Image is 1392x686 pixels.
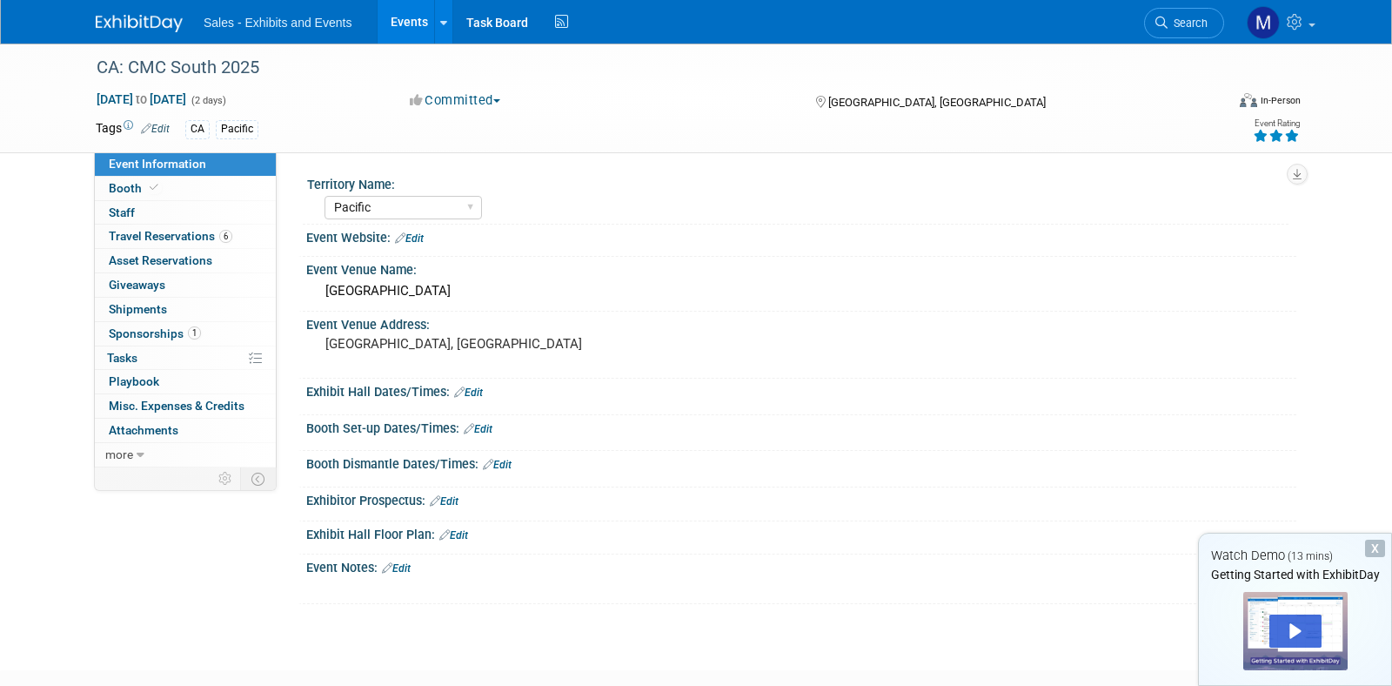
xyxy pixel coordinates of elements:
span: more [105,447,133,461]
a: Sponsorships1 [95,322,276,346]
span: Asset Reservations [109,253,212,267]
span: Shipments [109,302,167,316]
a: Edit [395,232,424,245]
span: Search [1168,17,1208,30]
div: Booth Dismantle Dates/Times: [306,451,1296,474]
span: Booth [109,181,162,195]
a: Edit [141,123,170,135]
a: Attachments [95,419,276,442]
span: 6 [219,230,232,243]
a: Tasks [95,346,276,370]
a: Asset Reservations [95,249,276,272]
a: Edit [439,529,468,541]
div: Play [1269,615,1322,648]
div: Event Venue Name: [306,257,1296,279]
span: Attachments [109,423,178,437]
button: Committed [404,91,507,110]
div: Booth Set-up Dates/Times: [306,415,1296,438]
div: [GEOGRAPHIC_DATA] [319,278,1283,305]
a: Search [1144,8,1224,38]
span: [GEOGRAPHIC_DATA], [GEOGRAPHIC_DATA] [828,96,1046,109]
a: more [95,443,276,467]
div: Exhibit Hall Dates/Times: [306,379,1296,401]
a: Edit [483,459,512,471]
td: Tags [96,119,170,139]
div: Dismiss [1365,540,1385,557]
span: 1 [188,326,201,340]
div: Event Rating [1253,119,1300,128]
div: Event Format [1121,91,1301,117]
a: Event Information [95,152,276,176]
div: Territory Name: [307,171,1288,193]
span: Tasks [107,351,137,365]
td: Personalize Event Tab Strip [211,467,241,490]
a: Giveaways [95,273,276,297]
img: ExhibitDay [96,15,183,32]
span: Event Information [109,157,206,171]
a: Misc. Expenses & Credits [95,394,276,418]
img: Megan Hunter [1247,6,1280,39]
td: Toggle Event Tabs [241,467,277,490]
div: Pacific [216,120,258,138]
div: Getting Started with ExhibitDay [1199,566,1391,583]
div: In-Person [1260,94,1301,107]
div: Watch Demo [1199,547,1391,565]
span: Misc. Expenses & Credits [109,399,244,413]
i: Booth reservation complete [150,183,158,192]
a: Edit [454,387,483,399]
a: Booth [95,177,276,200]
span: Giveaways [109,278,165,292]
a: Playbook [95,370,276,393]
div: CA [185,120,210,138]
a: Edit [464,423,492,435]
span: to [133,92,150,106]
a: Edit [430,495,458,508]
span: [DATE] [DATE] [96,91,187,107]
a: Edit [382,562,411,575]
span: Travel Reservations [109,229,232,243]
span: Playbook [109,374,159,388]
div: Event Venue Address: [306,312,1296,333]
img: Format-Inperson.png [1240,93,1257,107]
span: (2 days) [190,95,226,106]
div: Exhibitor Prospectus: [306,488,1296,510]
div: Exhibit Hall Floor Plan: [306,521,1296,544]
span: (13 mins) [1288,550,1333,562]
pre: [GEOGRAPHIC_DATA], [GEOGRAPHIC_DATA] [325,336,699,352]
span: Sales - Exhibits and Events [204,16,351,30]
span: Sponsorships [109,326,201,340]
div: Event Website: [306,225,1296,247]
a: Travel Reservations6 [95,225,276,248]
a: Shipments [95,298,276,321]
span: Staff [109,205,135,219]
div: CA: CMC South 2025 [90,52,1198,84]
a: Staff [95,201,276,225]
div: Event Notes: [306,555,1296,577]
